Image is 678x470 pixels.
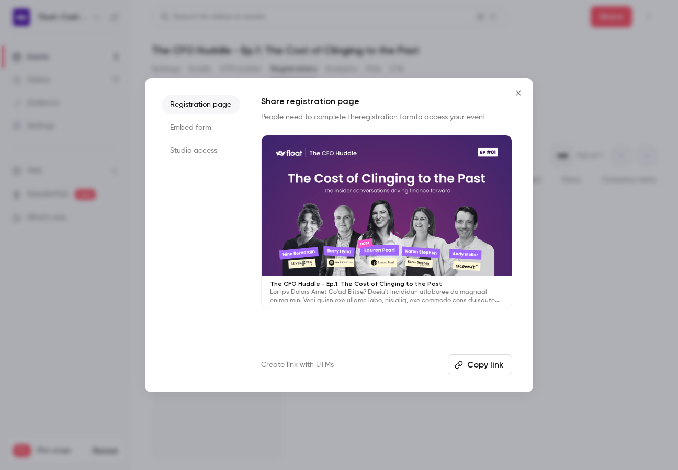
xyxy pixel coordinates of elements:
[270,280,503,288] p: The CFO Huddle - Ep.1: The Cost of Clinging to the Past
[162,141,240,160] li: Studio access
[261,112,512,122] p: People need to complete the to access your event
[261,360,334,370] a: Create link with UTMs
[162,118,240,137] li: Embed form
[448,354,512,375] button: Copy link
[261,135,512,310] a: The CFO Huddle - Ep.1: The Cost of Clinging to the PastLor Ips Dolors Amet Co'ad Elitse? Doeiu't ...
[508,83,529,104] button: Close
[270,288,503,305] p: Lor Ips Dolors Amet Co'ad Elitse? Doeiu't incididun utlaboree do magnaal enima min. Veni quisn ex...
[261,95,512,108] h1: Share registration page
[359,113,415,121] a: registration form
[162,95,240,114] li: Registration page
